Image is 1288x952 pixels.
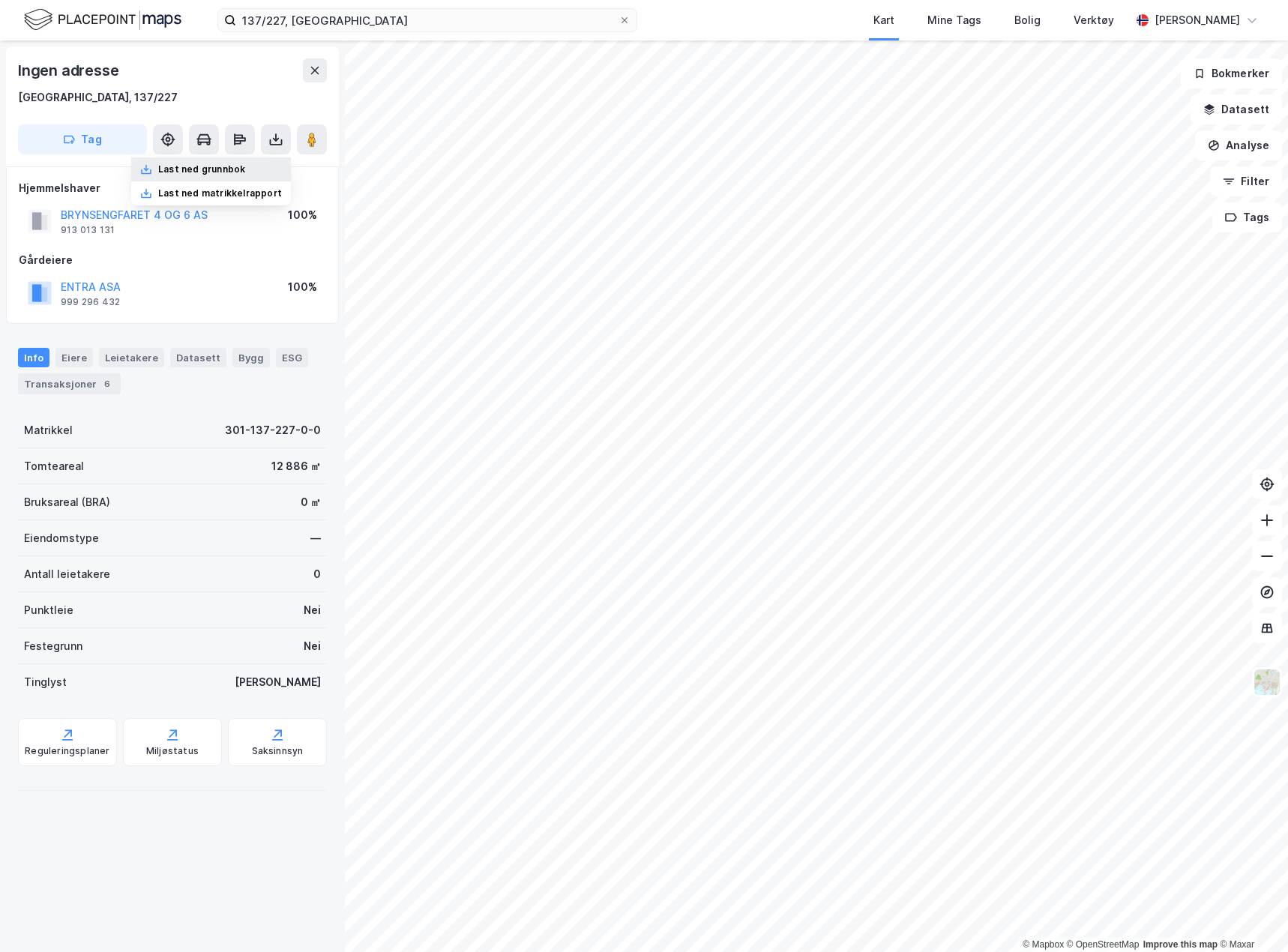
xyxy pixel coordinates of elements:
[25,745,109,757] div: Reguleringsplaner
[252,745,304,757] div: Saksinnsyn
[271,457,321,475] div: 12 886 ㎡
[1014,11,1041,29] div: Bolig
[170,348,226,367] div: Datasett
[100,376,115,391] div: 6
[1212,202,1282,232] button: Tags
[24,673,67,691] div: Tinglyst
[24,565,110,583] div: Antall leietakere
[99,348,164,367] div: Leietakere
[146,745,199,757] div: Miljøstatus
[1143,939,1218,950] a: Improve this map
[313,565,321,583] div: 0
[1023,939,1064,950] a: Mapbox
[1074,11,1114,29] div: Verktøy
[304,637,321,655] div: Nei
[24,637,82,655] div: Festegrunn
[1195,130,1282,160] button: Analyse
[55,348,93,367] div: Eiere
[24,529,99,547] div: Eiendomstype
[301,493,321,511] div: 0 ㎡
[18,348,49,367] div: Info
[24,421,73,439] div: Matrikkel
[225,421,321,439] div: 301-137-227-0-0
[18,88,178,106] div: [GEOGRAPHIC_DATA], 137/227
[18,373,121,394] div: Transaksjoner
[61,296,120,308] div: 999 296 432
[24,601,73,619] div: Punktleie
[288,206,317,224] div: 100%
[61,224,115,236] div: 913 013 131
[236,9,619,31] input: Søk på adresse, matrikkel, gårdeiere, leietakere eller personer
[304,601,321,619] div: Nei
[1210,166,1282,196] button: Filter
[24,457,84,475] div: Tomteareal
[1181,58,1282,88] button: Bokmerker
[1191,94,1282,124] button: Datasett
[24,493,110,511] div: Bruksareal (BRA)
[19,179,326,197] div: Hjemmelshaver
[158,187,282,199] div: Last ned matrikkelrapport
[276,348,308,367] div: ESG
[18,58,121,82] div: Ingen adresse
[18,124,147,154] button: Tag
[873,11,894,29] div: Kart
[19,251,326,269] div: Gårdeiere
[235,673,321,691] div: [PERSON_NAME]
[1213,880,1288,952] iframe: Chat Widget
[1253,668,1281,696] img: Z
[232,348,270,367] div: Bygg
[158,163,245,175] div: Last ned grunnbok
[1067,939,1140,950] a: OpenStreetMap
[927,11,981,29] div: Mine Tags
[1155,11,1240,29] div: [PERSON_NAME]
[1213,880,1288,952] div: Kontrollprogram for chat
[310,529,321,547] div: —
[24,7,181,33] img: logo.f888ab2527a4732fd821a326f86c7f29.svg
[288,278,317,296] div: 100%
